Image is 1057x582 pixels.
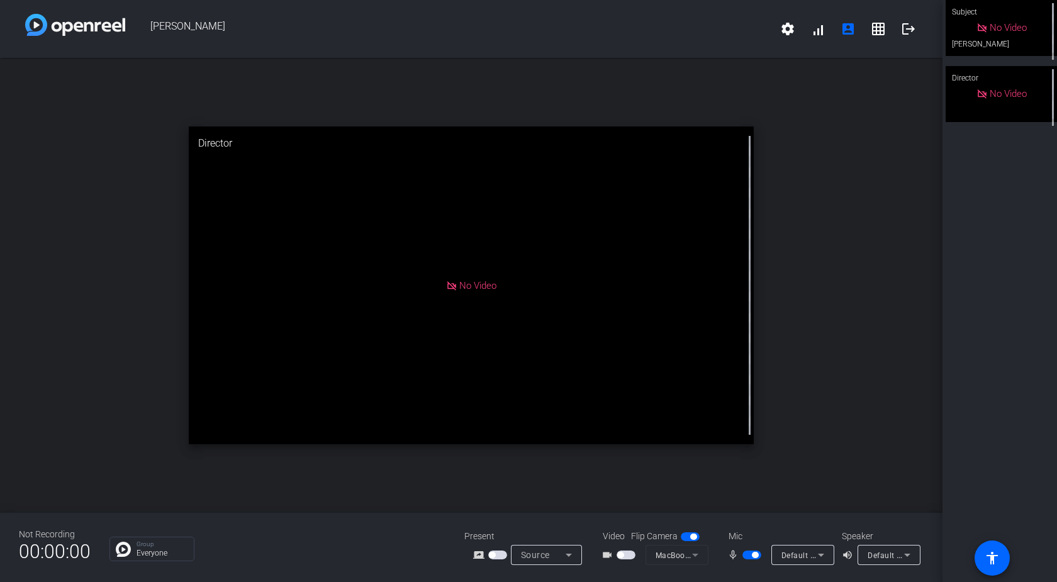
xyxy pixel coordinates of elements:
p: Everyone [137,549,187,557]
img: Chat Icon [116,542,131,557]
span: No Video [990,88,1027,99]
div: Present [464,530,590,543]
span: 00:00:00 [19,536,91,567]
div: Mic [716,530,842,543]
span: No Video [990,22,1027,33]
mat-icon: screen_share_outline [473,547,488,562]
div: Speaker [842,530,917,543]
div: Director [189,126,754,160]
span: No Video [459,279,496,291]
p: Group [137,541,187,547]
img: white-gradient.svg [25,14,125,36]
mat-icon: grid_on [871,21,886,36]
div: Director [946,66,1057,90]
button: signal_cellular_alt [803,14,833,44]
span: Flip Camera [631,530,678,543]
span: Source [521,550,550,560]
mat-icon: logout [901,21,916,36]
mat-icon: accessibility [985,551,1000,566]
mat-icon: videocam_outline [601,547,617,562]
mat-icon: volume_up [842,547,857,562]
span: Default - MacBook Pro Microphone (Built-in) [781,550,943,560]
mat-icon: settings [780,21,795,36]
span: Default - MacBook Pro Speakers (Built-in) [868,550,1019,560]
mat-icon: account_box [841,21,856,36]
div: Not Recording [19,528,91,541]
mat-icon: mic_none [727,547,742,562]
span: [PERSON_NAME] [125,14,773,44]
span: Video [603,530,625,543]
